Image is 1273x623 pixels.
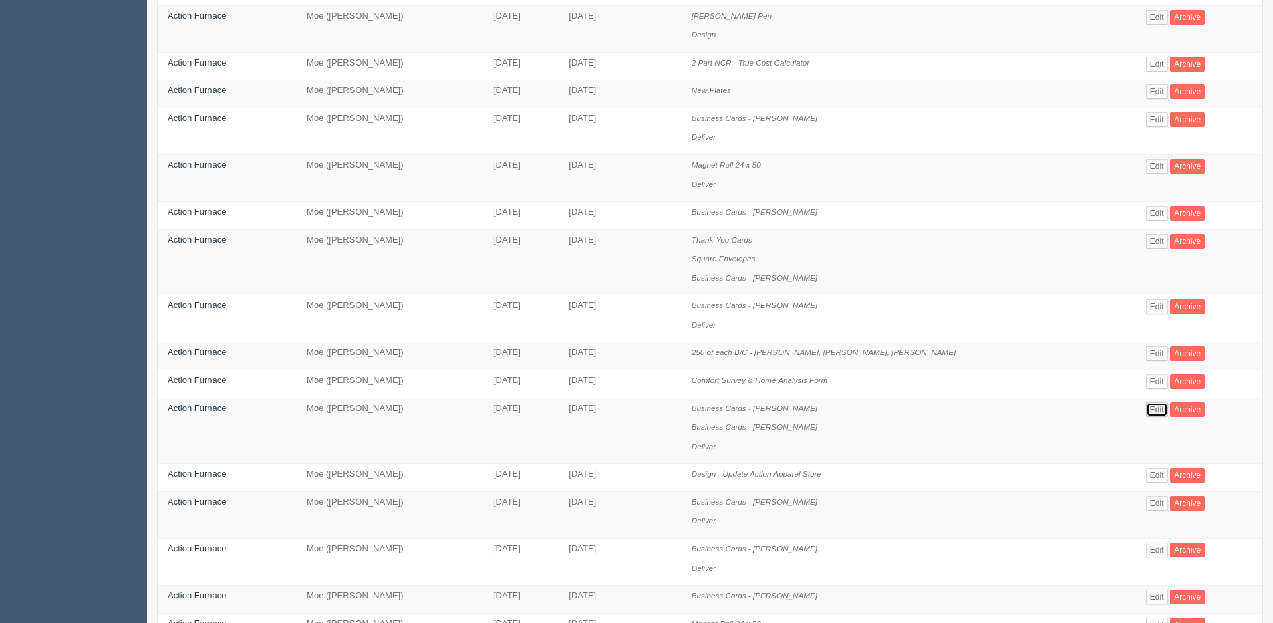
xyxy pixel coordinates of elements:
a: Action Furnace [168,347,226,357]
td: Moe ([PERSON_NAME]) [297,5,483,52]
a: Action Furnace [168,590,226,600]
a: Archive [1170,299,1205,314]
i: [PERSON_NAME] Pen [692,11,772,20]
i: Design - Update Action Apparel Store [692,469,821,478]
td: Moe ([PERSON_NAME]) [297,229,483,295]
td: [DATE] [559,5,681,52]
i: Business Cards - [PERSON_NAME] [692,422,817,431]
td: [DATE] [483,491,559,538]
a: Archive [1170,402,1205,417]
a: Action Furnace [168,160,226,170]
a: Action Furnace [168,207,226,217]
i: Deliver [692,320,716,329]
a: Action Furnace [168,85,226,95]
i: Deliver [692,516,716,525]
i: 250 of each B/C - [PERSON_NAME], [PERSON_NAME], [PERSON_NAME] [692,348,956,356]
i: Deliver [692,180,716,189]
a: Edit [1146,374,1168,389]
i: Deliver [692,564,716,572]
i: Thank-You Cards [692,235,752,244]
a: Action Furnace [168,300,226,310]
i: Business Cards - [PERSON_NAME] [692,404,817,412]
td: [DATE] [483,370,559,398]
a: Archive [1170,590,1205,604]
a: Action Furnace [168,543,226,553]
i: Business Cards - [PERSON_NAME] [692,544,817,553]
a: Archive [1170,346,1205,361]
a: Edit [1146,84,1168,99]
td: [DATE] [559,295,681,342]
a: Action Furnace [168,403,226,413]
i: Comfort Survey & Home Analysis Form [692,376,828,384]
a: Action Furnace [168,235,226,245]
td: Moe ([PERSON_NAME]) [297,398,483,464]
a: Action Furnace [168,469,226,479]
td: Moe ([PERSON_NAME]) [297,202,483,230]
td: [DATE] [483,342,559,370]
a: Archive [1170,112,1205,127]
td: [DATE] [559,464,681,492]
td: Moe ([PERSON_NAME]) [297,295,483,342]
a: Action Furnace [168,113,226,123]
td: [DATE] [559,538,681,585]
td: Moe ([PERSON_NAME]) [297,370,483,398]
i: Design [692,30,716,39]
td: Moe ([PERSON_NAME]) [297,586,483,614]
td: [DATE] [483,52,559,80]
a: Edit [1146,590,1168,604]
a: Action Furnace [168,57,226,68]
td: Moe ([PERSON_NAME]) [297,342,483,370]
a: Archive [1170,206,1205,221]
a: Archive [1170,10,1205,25]
i: Business Cards - [PERSON_NAME] [692,301,817,309]
td: Moe ([PERSON_NAME]) [297,80,483,108]
a: Archive [1170,543,1205,557]
td: [DATE] [559,80,681,108]
a: Action Furnace [168,375,226,385]
i: Magnet Roll 24 x 50 [692,160,761,169]
td: [DATE] [483,464,559,492]
td: [DATE] [483,586,559,614]
td: Moe ([PERSON_NAME]) [297,52,483,80]
td: Moe ([PERSON_NAME]) [297,108,483,154]
td: [DATE] [559,491,681,538]
td: [DATE] [559,202,681,230]
td: [DATE] [483,80,559,108]
a: Edit [1146,57,1168,72]
a: Archive [1170,159,1205,174]
a: Archive [1170,57,1205,72]
td: [DATE] [483,202,559,230]
td: [DATE] [559,370,681,398]
td: Moe ([PERSON_NAME]) [297,464,483,492]
td: [DATE] [483,154,559,201]
a: Archive [1170,234,1205,249]
i: Business Cards - [PERSON_NAME] [692,207,817,216]
i: Business Cards - [PERSON_NAME] [692,591,817,600]
i: New Plates [692,86,731,94]
i: Square Envelopes [692,254,756,263]
td: [DATE] [483,108,559,154]
a: Edit [1146,112,1168,127]
td: [DATE] [559,108,681,154]
td: Moe ([PERSON_NAME]) [297,491,483,538]
td: [DATE] [483,398,559,464]
i: Business Cards - [PERSON_NAME] [692,273,817,282]
a: Edit [1146,299,1168,314]
i: Business Cards - [PERSON_NAME] [692,497,817,506]
a: Archive [1170,84,1205,99]
td: [DATE] [559,586,681,614]
i: Deliver [692,132,716,141]
td: [DATE] [483,538,559,585]
td: [DATE] [483,5,559,52]
a: Edit [1146,468,1168,483]
td: [DATE] [483,295,559,342]
td: Moe ([PERSON_NAME]) [297,538,483,585]
td: Moe ([PERSON_NAME]) [297,154,483,201]
td: [DATE] [559,154,681,201]
a: Edit [1146,346,1168,361]
i: 2 Part NCR - True Cost Calculator [692,58,809,67]
a: Edit [1146,10,1168,25]
i: Deliver [692,442,716,451]
a: Archive [1170,496,1205,511]
td: [DATE] [559,342,681,370]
